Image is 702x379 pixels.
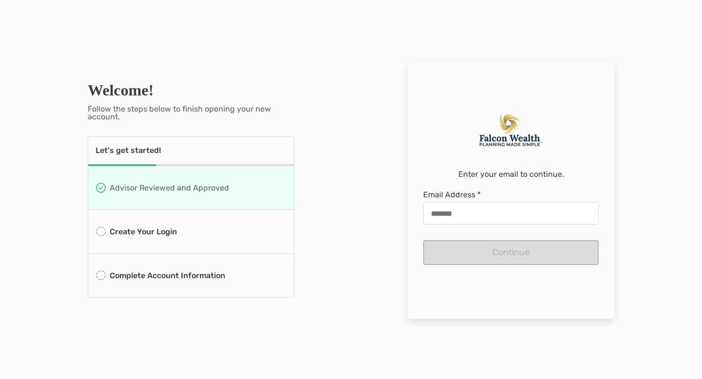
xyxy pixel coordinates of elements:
p: Advisor Reviewed and Approved [110,182,229,194]
p: Complete Account Information [110,269,225,282]
input: Email Address * [424,209,598,218]
span: Email Address * [423,190,599,199]
p: Follow the steps below to finish opening your new account. [88,105,294,121]
img: Company Logo [479,114,543,146]
p: Let's get started! [96,147,161,154]
p: Enter your email to continue. [458,171,564,178]
h1: Welcome! [88,81,294,99]
p: Create Your Login [110,226,177,238]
